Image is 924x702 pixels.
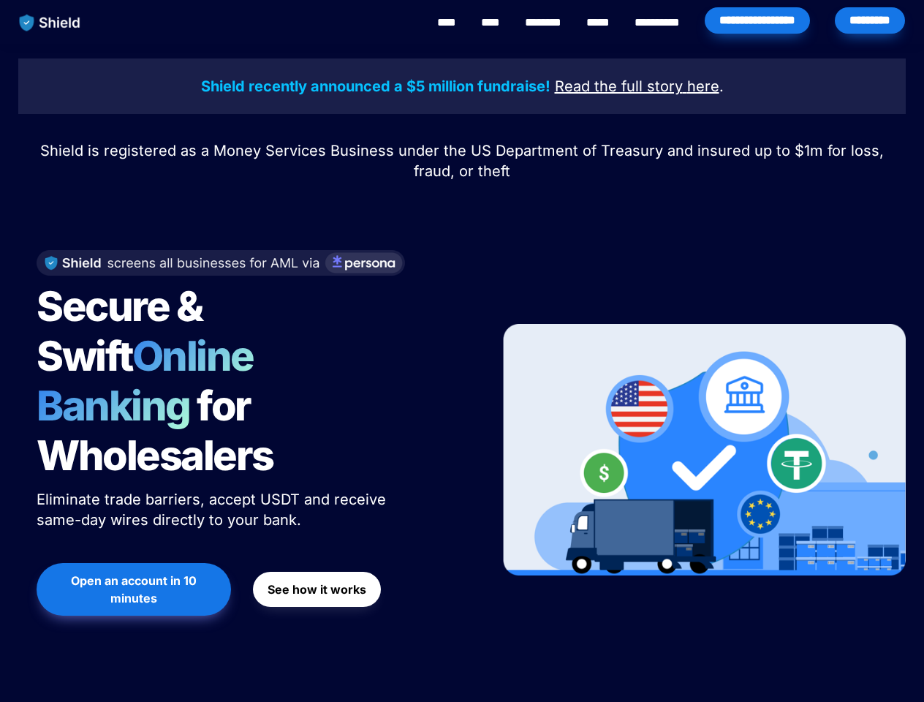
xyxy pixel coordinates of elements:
a: See how it works [253,565,381,614]
strong: Open an account in 10 minutes [71,573,200,605]
strong: Shield recently announced a $5 million fundraise! [201,78,550,95]
a: Open an account in 10 minutes [37,556,231,623]
u: here [687,78,719,95]
span: for Wholesalers [37,381,273,480]
span: Online Banking [37,331,268,431]
span: Eliminate trade barriers, accept USDT and receive same-day wires directly to your bank. [37,491,390,529]
a: Read the full story [555,80,683,94]
a: here [687,80,719,94]
img: website logo [12,7,88,38]
button: Open an account in 10 minutes [37,563,231,616]
span: Shield is registered as a Money Services Business under the US Department of Treasury and insured... [40,142,888,180]
button: See how it works [253,572,381,607]
strong: See how it works [268,582,366,597]
span: . [719,78,724,95]
span: Secure & Swift [37,282,209,381]
u: Read the full story [555,78,683,95]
